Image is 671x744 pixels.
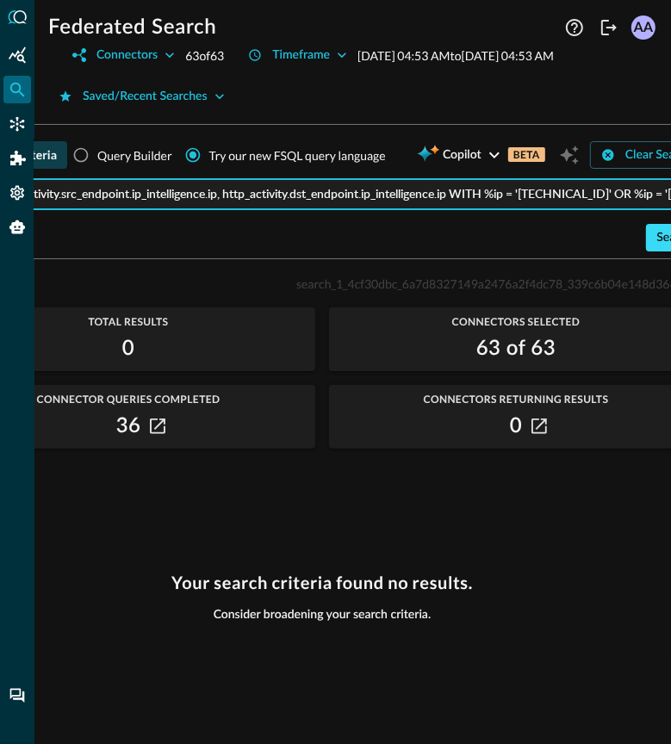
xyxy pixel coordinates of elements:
[3,179,31,207] div: Settings
[4,145,32,172] div: Addons
[48,14,216,41] h1: Federated Search
[510,412,522,440] h2: 0
[443,145,482,166] span: Copilot
[3,682,31,710] div: Chat
[3,41,31,69] div: Summary Insights
[62,41,185,69] button: Connectors
[508,147,545,162] p: BETA
[171,573,473,593] h3: Your search criteria found no results.
[238,41,357,69] button: Timeframe
[272,45,330,66] div: Timeframe
[83,86,208,108] div: Saved/Recent Searches
[3,110,31,138] div: Connectors
[3,214,31,241] div: Query Agent
[209,146,386,164] div: Try our new FSQL query language
[631,15,655,40] div: AA
[595,14,623,41] button: Logout
[476,335,556,363] h2: 63 of 63
[3,76,31,103] div: Federated Search
[407,141,556,169] button: CopilotBETA
[185,46,224,65] p: 63 of 63
[561,14,588,41] button: Help
[357,46,554,65] p: [DATE] 04:53 AM to [DATE] 04:53 AM
[116,412,141,440] h2: 36
[122,335,134,363] h2: 0
[214,607,432,623] span: Consider broadening your search criteria.
[48,83,235,110] button: Saved/Recent Searches
[97,146,172,164] span: Query Builder
[96,45,158,66] div: Connectors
